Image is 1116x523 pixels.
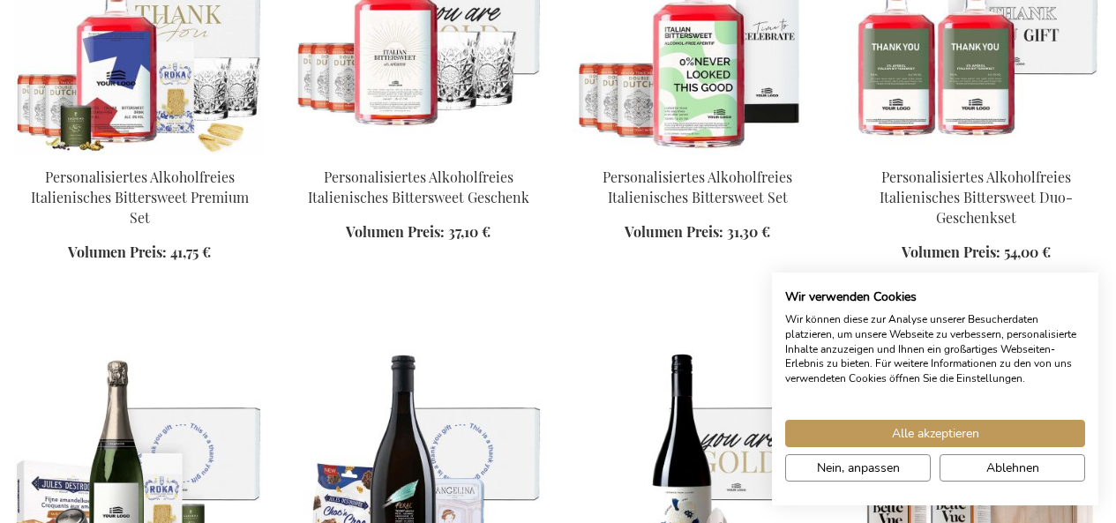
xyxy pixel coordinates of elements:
span: Volumen Preis: [625,222,723,241]
span: 41,75 € [170,243,211,261]
a: Volumen Preis: 54,00 € [902,243,1051,263]
span: 54,00 € [1004,243,1051,261]
span: 31,30 € [727,222,770,241]
a: Volumen Preis: 37,10 € [346,222,491,243]
button: Alle verweigern cookies [940,454,1085,482]
span: Ablehnen [986,459,1039,477]
p: Wir können diese zur Analyse unserer Besucherdaten platzieren, um unsere Webseite zu verbessern, ... [785,312,1085,386]
a: Volumen Preis: 41,75 € [68,243,211,263]
span: Volumen Preis: [346,222,445,241]
a: Personalisiertes Alkoholfreies Italienisches Bittersweet Duo-Geschenkset [880,168,1073,227]
span: Alle akzeptieren [892,424,979,443]
button: cookie Einstellungen anpassen [785,454,931,482]
a: Personalised Non-Alcoholic Italian Bittersweet Set Personalisiertes Alkoholfreies Italienisches B... [573,146,823,162]
button: Akzeptieren Sie alle cookies [785,420,1085,447]
span: Nein, anpassen [817,459,900,477]
a: Personalised Non-Alcoholic Italian Bittersweet Gift Personalisiertes Alkoholfreies Italienisches ... [293,146,543,162]
a: Personalisiertes Alkoholfreies Italienisches Bittersweet Geschenk [308,168,529,206]
a: Personalisiertes Alkoholfreies Italienisches Bittersweet Set [603,168,792,206]
span: Volumen Preis: [68,243,167,261]
h2: Wir verwenden Cookies [785,289,1085,305]
a: Volumen Preis: 31,30 € [625,222,770,243]
a: Personalised Non-Alcoholic Italian Bittersweet Duo Gift Set Personalisiertes Alkoholfreies Italie... [851,146,1102,162]
a: Personalisiertes Alkoholfreies Italienisches Bittersweet Premium Set [31,168,249,227]
span: 37,10 € [448,222,491,241]
a: Personalised Non-Alcoholic Italian Bittersweet Premium Set Personalisiertes Alkoholfreies Italien... [14,146,265,162]
span: Volumen Preis: [902,243,1000,261]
